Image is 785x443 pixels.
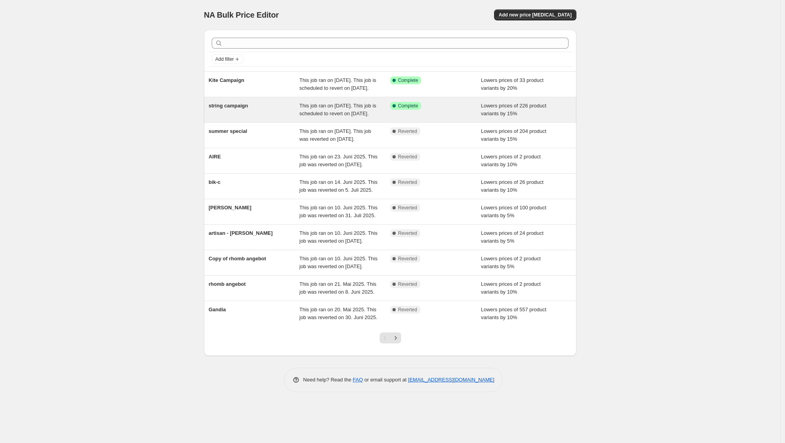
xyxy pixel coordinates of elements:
[300,230,378,244] span: This job ran on 10. Juni 2025. This job was reverted on [DATE].
[481,230,544,244] span: Lowers prices of 24 product variants by 5%
[390,332,401,343] button: Next
[481,128,547,142] span: Lowers prices of 204 product variants by 15%
[398,230,417,236] span: Reverted
[481,154,541,167] span: Lowers prices of 2 product variants by 10%
[398,281,417,287] span: Reverted
[300,103,376,116] span: This job ran on [DATE]. This job is scheduled to revert on [DATE].
[499,12,572,18] span: Add new price [MEDICAL_DATA]
[398,103,418,109] span: Complete
[398,307,417,313] span: Reverted
[300,128,371,142] span: This job ran on [DATE]. This job was reverted on [DATE].
[209,128,247,134] span: summer special
[209,103,248,109] span: string campaign
[209,77,244,83] span: Kite Campaign
[481,77,544,91] span: Lowers prices of 33 product variants by 20%
[300,205,378,218] span: This job ran on 10. Juni 2025. This job was reverted on 31. Juli 2025.
[209,179,220,185] span: bik-c
[300,281,376,295] span: This job ran on 21. Mai 2025. This job was reverted on 8. Juni 2025.
[398,256,417,262] span: Reverted
[300,179,378,193] span: This job ran on 14. Juni 2025. This job was reverted on 5. Juli 2025.
[408,377,494,383] a: [EMAIL_ADDRESS][DOMAIN_NAME]
[398,77,418,84] span: Complete
[481,205,547,218] span: Lowers prices of 100 product variants by 5%
[300,307,378,320] span: This job ran on 20. Mai 2025. This job was reverted on 30. Juni 2025.
[212,54,243,64] button: Add filter
[380,332,401,343] nav: Pagination
[300,77,376,91] span: This job ran on [DATE]. This job is scheduled to revert on [DATE].
[481,281,541,295] span: Lowers prices of 2 product variants by 10%
[209,281,246,287] span: rhomb angebot
[353,377,363,383] a: FAQ
[494,9,576,20] button: Add new price [MEDICAL_DATA]
[303,377,353,383] span: Need help? Read the
[481,179,544,193] span: Lowers prices of 26 product variants by 10%
[398,205,417,211] span: Reverted
[204,11,279,19] span: NA Bulk Price Editor
[209,205,251,211] span: [PERSON_NAME]
[209,307,226,312] span: Gandia
[481,307,547,320] span: Lowers prices of 557 product variants by 10%
[209,154,221,160] span: AIRE
[209,256,266,261] span: Copy of rhomb angebot
[300,154,378,167] span: This job ran on 23. Juni 2025. This job was reverted on [DATE].
[300,256,378,269] span: This job ran on 10. Juni 2025. This job was reverted on [DATE].
[481,256,541,269] span: Lowers prices of 2 product variants by 5%
[481,103,547,116] span: Lowers prices of 226 product variants by 15%
[209,230,273,236] span: artisan - [PERSON_NAME]
[398,128,417,134] span: Reverted
[363,377,408,383] span: or email support at
[398,154,417,160] span: Reverted
[398,179,417,185] span: Reverted
[215,56,234,62] span: Add filter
